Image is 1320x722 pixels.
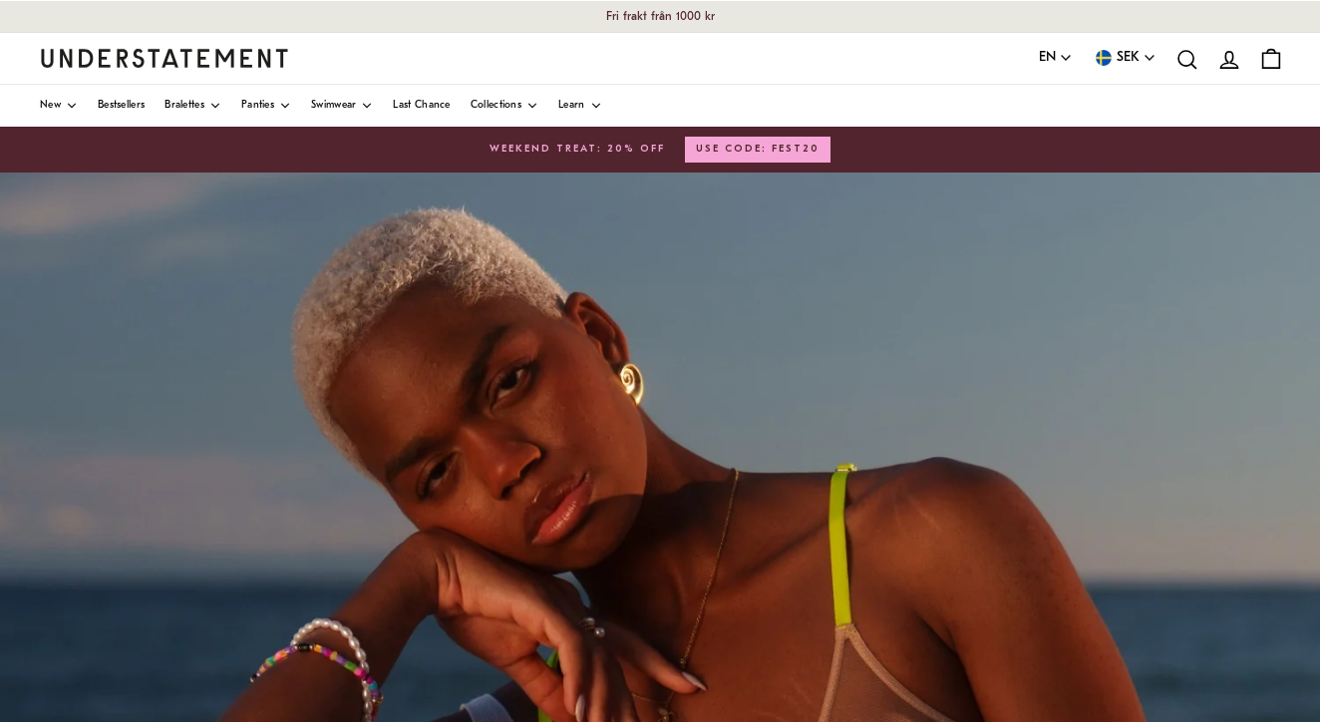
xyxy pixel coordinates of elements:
p: Fri frakt från 1000 kr [541,4,780,30]
a: Bestsellers [98,85,145,127]
button: EN [1039,47,1073,69]
span: Last Chance [393,101,450,111]
span: Learn [558,101,585,111]
a: Learn [558,85,602,127]
span: Panties [241,101,274,111]
span: Swimwear [311,101,356,111]
span: Bralettes [165,101,204,111]
span: EN [1039,47,1056,69]
a: WEEKEND TREAT: 20% OFFUSE CODE: FEST20 [40,137,1280,163]
button: USE CODE: FEST20 [685,137,830,163]
span: New [40,101,61,111]
button: SEK [1093,47,1156,69]
span: Collections [471,101,521,111]
span: Bestsellers [98,101,145,111]
a: Panties [241,85,291,127]
a: Bralettes [165,85,221,127]
a: Last Chance [393,85,450,127]
a: Understatement Homepage [40,49,289,67]
a: Swimwear [311,85,373,127]
a: New [40,85,78,127]
a: Collections [471,85,538,127]
span: SEK [1117,47,1140,69]
span: WEEKEND TREAT: 20% OFF [490,142,665,158]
